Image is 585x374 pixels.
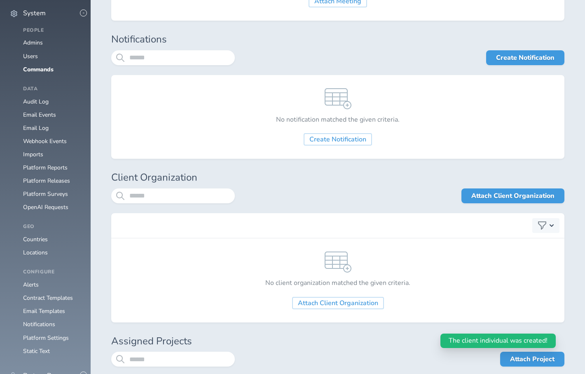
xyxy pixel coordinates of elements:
[486,50,564,65] a: Create Notification
[23,151,43,158] a: Imports
[23,235,48,243] a: Countries
[23,39,43,47] a: Admins
[23,86,81,92] h4: Data
[23,111,56,119] a: Email Events
[23,52,38,60] a: Users
[111,336,564,347] h1: Assigned Projects
[23,203,68,211] a: OpenAI Requests
[23,269,81,275] h4: Configure
[23,137,67,145] a: Webhook Events
[80,9,87,16] button: -
[23,98,49,106] a: Audit Log
[23,9,46,17] span: System
[461,188,564,203] a: Attach Client Organization
[23,177,70,185] a: Platform Releases
[23,164,68,172] a: Platform Reports
[23,28,81,33] h4: People
[111,34,564,45] h1: Notifications
[23,124,49,132] a: Email Log
[23,334,69,342] a: Platform Settings
[23,347,50,355] a: Static Text
[440,334,556,348] div: The client individual was created!
[111,172,564,183] h1: Client Organization
[23,294,73,302] a: Contract Templates
[23,307,65,315] a: Email Templates
[23,224,81,230] h4: Geo
[304,133,372,146] a: Create Notification
[23,281,39,289] a: Alerts
[265,279,410,287] h3: No client organization matched the given criteria.
[23,320,55,328] a: Notifications
[23,249,48,256] a: Locations
[23,66,54,73] a: Commands
[500,352,564,367] a: Attach Project
[23,190,68,198] a: Platform Surveys
[276,116,400,123] h3: No notification matched the given criteria.
[292,297,384,309] a: Attach Client Organization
